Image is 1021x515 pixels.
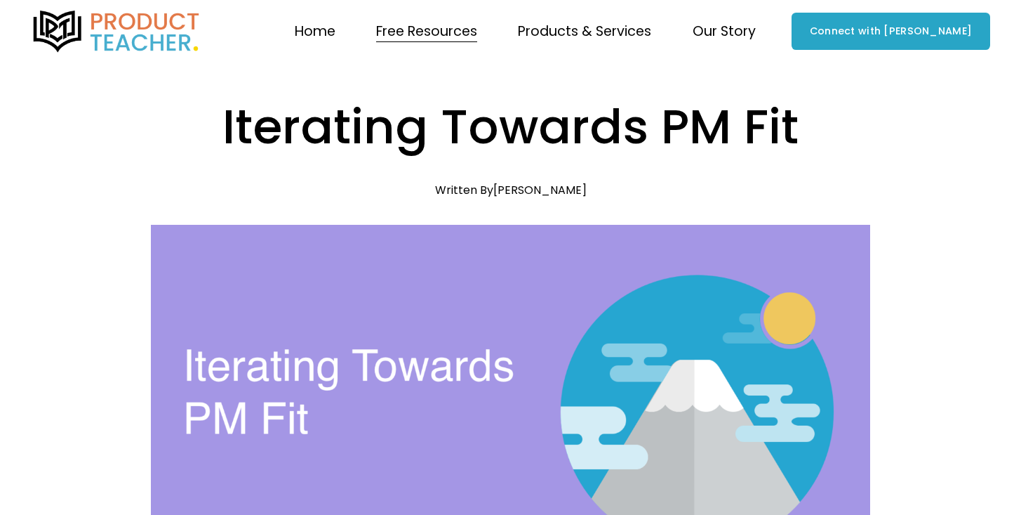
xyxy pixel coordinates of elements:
a: Home [295,18,335,45]
span: Products & Services [518,19,651,44]
a: folder dropdown [376,18,477,45]
img: Product Teacher [31,11,202,53]
a: [PERSON_NAME] [493,182,587,198]
a: folder dropdown [693,18,756,45]
a: Connect with [PERSON_NAME] [792,13,991,49]
span: Free Resources [376,19,477,44]
span: Our Story [693,19,756,44]
h1: Iterating Towards PM Fit [151,93,871,161]
a: folder dropdown [518,18,651,45]
div: Written By [435,183,587,197]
